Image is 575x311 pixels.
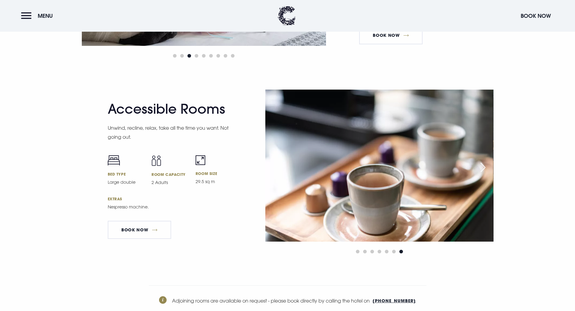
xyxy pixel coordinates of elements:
[152,179,188,186] p: 2 Adults
[108,221,171,239] a: Book Now
[278,6,296,26] img: Clandeboye Lodge
[196,171,232,176] h6: Room Size
[209,54,213,58] span: Go to slide 6
[180,54,184,58] span: Go to slide 2
[378,250,381,253] span: Go to slide 4
[38,12,53,19] span: Menu
[152,172,188,177] h6: Room Capacity
[21,9,56,22] button: Menu
[231,54,235,58] span: Go to slide 9
[224,54,227,58] span: Go to slide 8
[196,155,205,165] img: Room size icon
[202,54,206,58] span: Go to slide 5
[196,178,232,185] p: 29.5 sq m
[399,250,403,253] span: Go to slide 7
[108,196,232,201] h6: Extras
[356,250,359,253] span: Go to slide 1
[108,172,145,176] h6: Bed Type
[108,155,120,166] img: Bed icon
[108,179,145,186] p: Large double
[370,250,374,253] span: Go to slide 3
[265,90,493,241] img: Hotel in Bangor Northern Ireland
[475,161,490,174] div: Next slide
[392,250,396,253] span: Go to slide 6
[152,155,161,166] img: Capacity icon
[108,123,232,142] p: Unwind, recline, relax, take all the time you want. Not going out.
[149,296,426,306] p: Adjoining rooms are available on request - please book directly by calling the hotel on
[385,250,388,253] span: Go to slide 5
[108,204,232,210] p: Nespresso machine.
[359,26,423,44] a: Book Now
[108,101,225,117] h2: Accessible Rooms
[187,54,191,58] span: Go to slide 3
[268,161,283,174] div: Previous slide
[518,9,554,22] button: Book Now
[173,54,177,58] span: Go to slide 1
[363,250,367,253] span: Go to slide 2
[216,54,220,58] span: Go to slide 7
[195,54,198,58] span: Go to slide 4
[372,298,416,306] a: [PHONE_NUMBER]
